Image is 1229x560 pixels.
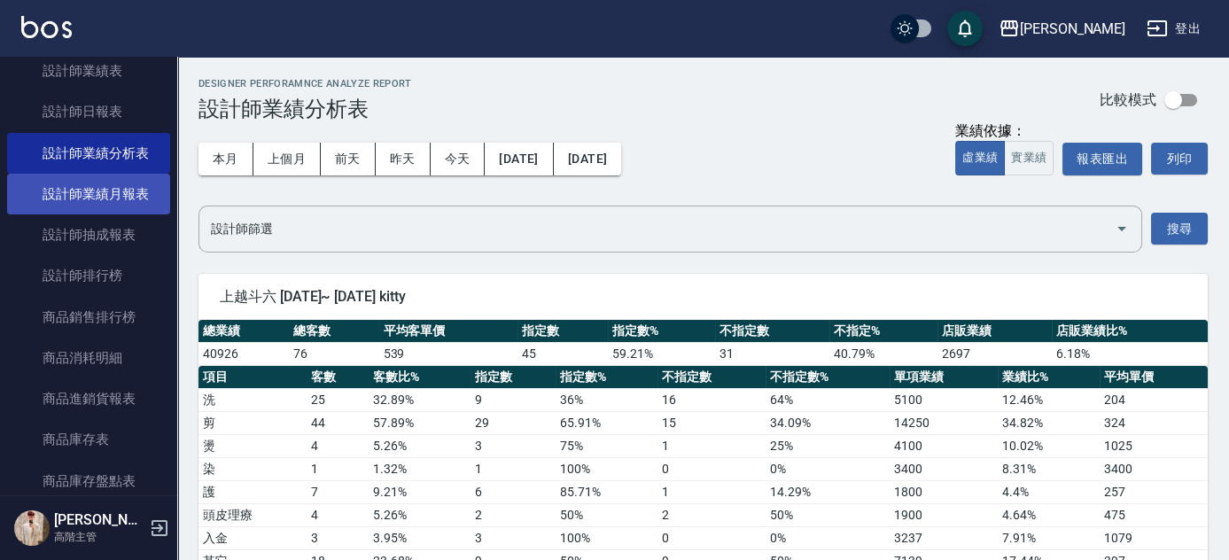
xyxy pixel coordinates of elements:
a: 設計師排行榜 [7,255,170,296]
td: 2 [471,503,556,526]
td: 6.18 % [1052,342,1208,365]
button: Open [1108,214,1136,243]
button: 虛業績 [955,141,1005,175]
td: 5.26 % [369,503,471,526]
td: 4 [307,503,369,526]
td: 1 [657,434,766,457]
td: 染 [198,457,307,480]
a: 設計師業績月報表 [7,174,170,214]
td: 5.26 % [369,434,471,457]
td: 6 [471,480,556,503]
td: 14250 [890,411,998,434]
button: 列印 [1151,143,1208,175]
td: 3237 [890,526,998,549]
td: 34.09 % [766,411,890,434]
button: 上個月 [253,143,321,175]
td: 1 [471,457,556,480]
th: 單項業績 [890,366,998,389]
td: 85.71 % [556,480,657,503]
button: [DATE] [485,143,553,175]
td: 入金 [198,526,307,549]
td: 44 [307,411,369,434]
td: 燙 [198,434,307,457]
th: 指定數 [517,320,608,343]
a: 商品進銷貨報表 [7,378,170,419]
td: 3 [471,434,556,457]
th: 指定數% [556,366,657,389]
td: 3.95 % [369,526,471,549]
th: 不指定數 [715,320,829,343]
td: 0 % [766,457,890,480]
td: 9.21 % [369,480,471,503]
td: 34.82 % [998,411,1100,434]
td: 100 % [556,457,657,480]
td: 剪 [198,411,307,434]
h5: [PERSON_NAME] [54,511,144,529]
td: 3400 [1100,457,1208,480]
a: 設計師業績分析表 [7,133,170,174]
a: 商品銷售排行榜 [7,297,170,338]
td: 1025 [1100,434,1208,457]
td: 12.46 % [998,388,1100,411]
td: 4.4 % [998,480,1100,503]
button: 前天 [321,143,376,175]
td: 204 [1100,388,1208,411]
td: 1.32 % [369,457,471,480]
td: 3 [471,526,556,549]
td: 1800 [890,480,998,503]
td: 2697 [937,342,1052,365]
td: 65.91 % [556,411,657,434]
td: 75 % [556,434,657,457]
td: 57.89 % [369,411,471,434]
button: 登出 [1140,12,1208,45]
p: 高階主管 [54,529,144,545]
button: [PERSON_NAME] [992,11,1132,47]
td: 324 [1100,411,1208,434]
td: 0 % [766,526,890,549]
td: 5100 [890,388,998,411]
td: 護 [198,480,307,503]
td: 25 [307,388,369,411]
td: 1079 [1100,526,1208,549]
a: 商品庫存表 [7,419,170,460]
button: 本月 [198,143,253,175]
td: 10.02 % [998,434,1100,457]
td: 洗 [198,388,307,411]
img: Person [14,510,50,546]
td: 76 [289,342,379,365]
td: 15 [657,411,766,434]
th: 總客數 [289,320,379,343]
td: 8.31 % [998,457,1100,480]
div: [PERSON_NAME] [1020,18,1125,40]
td: 7.91 % [998,526,1100,549]
a: 設計師業績表 [7,51,170,91]
h3: 設計師業績分析表 [198,97,412,121]
td: 4 [307,434,369,457]
td: 7 [307,480,369,503]
table: a dense table [198,320,1208,366]
td: 14.29 % [766,480,890,503]
h2: Designer Perforamnce Analyze Report [198,78,412,89]
td: 45 [517,342,608,365]
td: 257 [1100,480,1208,503]
td: 32.89 % [369,388,471,411]
td: 0 [657,457,766,480]
td: 1 [307,457,369,480]
div: 業績依據： [955,122,1054,141]
button: 昨天 [376,143,431,175]
th: 不指定% [829,320,937,343]
th: 平均客單價 [379,320,518,343]
td: 29 [471,411,556,434]
button: 實業績 [1004,141,1054,175]
a: 商品消耗明細 [7,338,170,378]
p: 比較模式 [1100,90,1156,109]
td: 4100 [890,434,998,457]
td: 40926 [198,342,289,365]
th: 店販業績 [937,320,1052,343]
th: 指定數 [471,366,556,389]
td: 50 % [766,503,890,526]
th: 指定數% [608,320,715,343]
th: 客數 [307,366,369,389]
td: 16 [657,388,766,411]
button: [DATE] [554,143,621,175]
